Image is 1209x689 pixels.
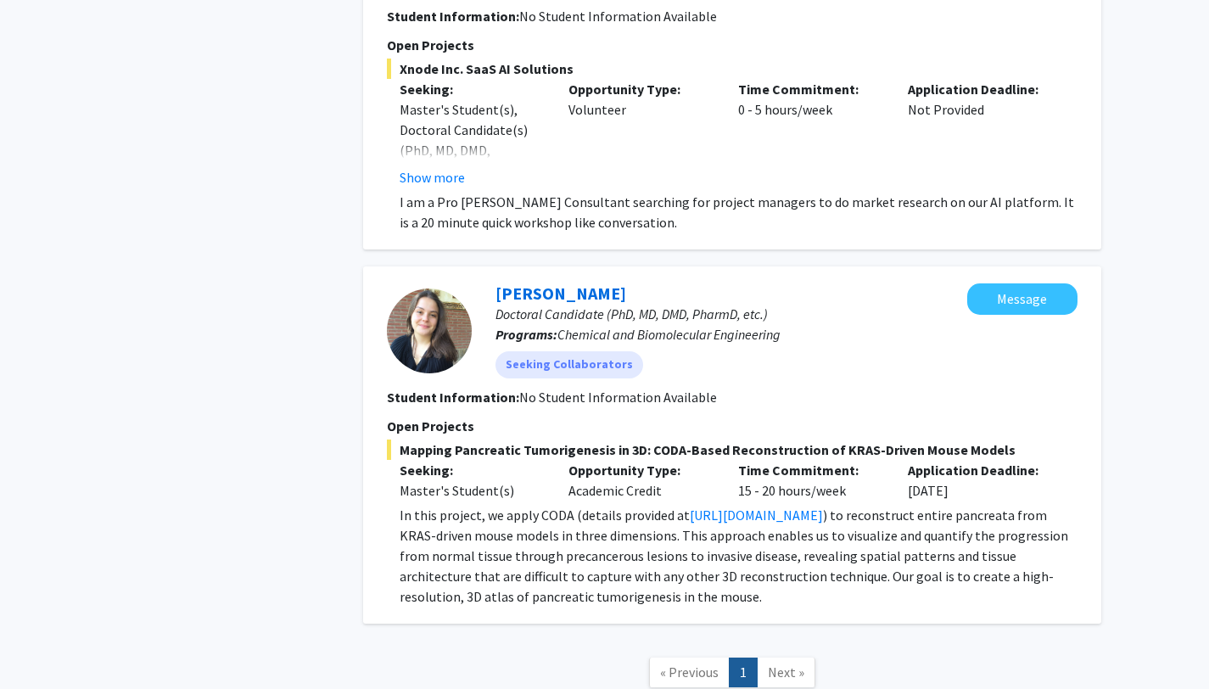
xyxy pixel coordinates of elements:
[495,326,557,343] b: Programs:
[738,79,882,99] p: Time Commitment:
[400,192,1077,232] p: I am a Pro [PERSON_NAME] Consultant searching for project managers to do market research on our A...
[660,664,719,681] span: « Previous
[908,79,1052,99] p: Application Deadline:
[387,417,474,434] span: Open Projects
[725,460,895,501] div: 15 - 20 hours/week
[400,460,544,480] p: Seeking:
[729,658,758,687] a: 1
[725,79,895,188] div: 0 - 5 hours/week
[13,613,72,676] iframe: Chat
[568,79,713,99] p: Opportunity Type:
[387,36,474,53] span: Open Projects
[757,658,815,687] a: Next Page
[556,460,725,501] div: Academic Credit
[557,326,781,343] span: Chemical and Biomolecular Engineering
[519,389,717,406] span: No Student Information Available
[387,440,1077,460] span: Mapping Pancreatic Tumorigenesis in 3D: CODA-Based Reconstruction of KRAS-Driven Mouse Models
[690,507,823,524] a: [URL][DOMAIN_NAME]
[400,505,1077,607] p: In this project, we apply CODA (details provided at ) to reconstruct entire pancreata from KRAS-d...
[519,8,717,25] span: No Student Information Available
[556,79,725,188] div: Volunteer
[387,389,519,406] b: Student Information:
[400,167,465,188] button: Show more
[908,460,1052,480] p: Application Deadline:
[400,480,544,501] div: Master's Student(s)
[568,460,713,480] p: Opportunity Type:
[495,351,643,378] mat-chip: Seeking Collaborators
[768,664,804,681] span: Next »
[895,460,1065,501] div: [DATE]
[495,305,768,322] span: Doctoral Candidate (PhD, MD, DMD, PharmD, etc.)
[895,79,1065,188] div: Not Provided
[649,658,730,687] a: Previous Page
[387,8,519,25] b: Student Information:
[387,59,1077,79] span: Xnode Inc. SaaS AI Solutions
[400,99,544,283] div: Master's Student(s), Doctoral Candidate(s) (PhD, MD, DMD, PharmD, etc.), Postdoctoral Researcher(...
[738,460,882,480] p: Time Commitment:
[400,79,544,99] p: Seeking:
[495,283,626,304] a: [PERSON_NAME]
[967,283,1077,315] button: Message Lucie Dequiedt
